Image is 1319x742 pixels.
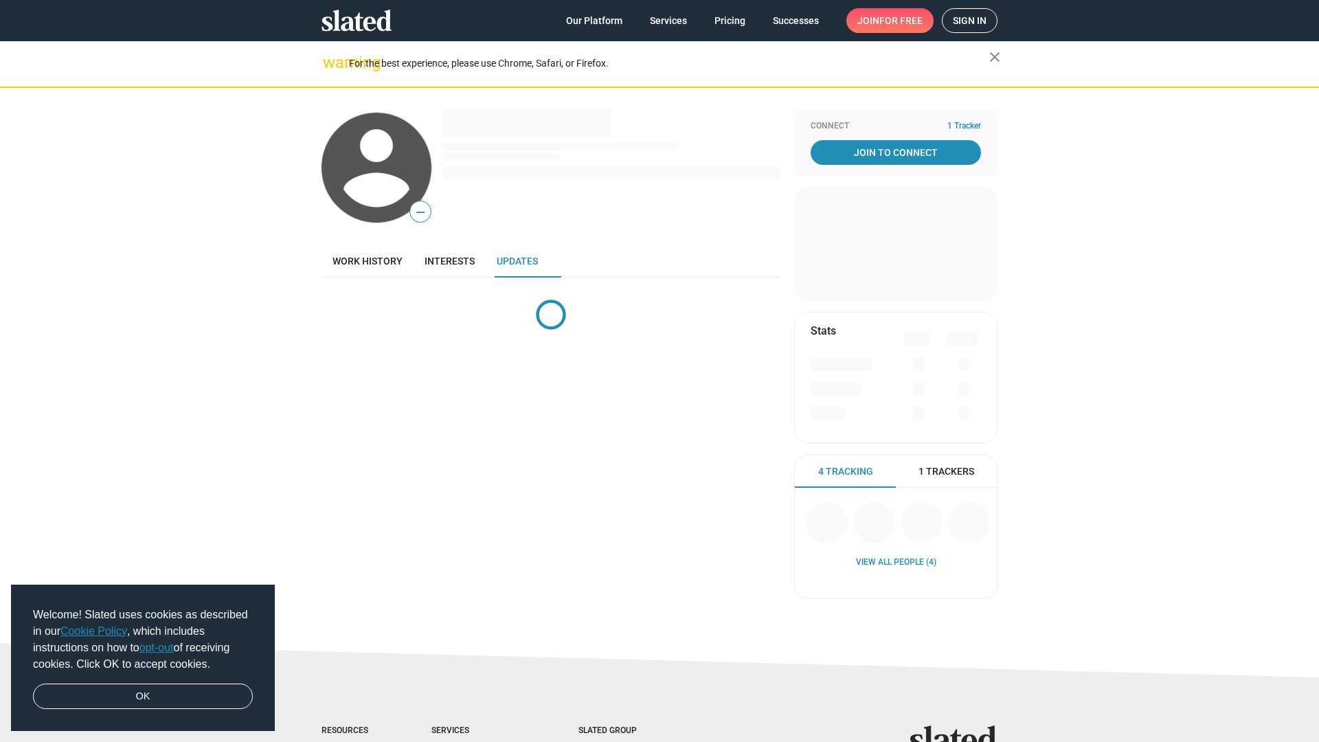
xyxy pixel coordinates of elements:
[33,607,253,673] span: Welcome! Slated uses cookies as described in our , which includes instructions on how to of recei...
[942,8,997,33] a: Sign in
[813,140,978,165] span: Join To Connect
[879,8,923,33] span: for free
[714,8,745,33] span: Pricing
[497,256,538,267] span: Updates
[811,324,836,338] mat-card-title: Stats
[431,726,523,737] div: Services
[578,726,672,737] div: Slated Group
[60,625,127,637] a: Cookie Policy
[762,8,830,33] a: Successes
[332,256,403,267] span: Work history
[947,121,981,132] span: 1 Tracker
[987,49,1003,65] mat-icon: close
[639,8,698,33] a: Services
[486,245,549,278] a: Updates
[322,726,376,737] div: Resources
[33,684,253,710] a: dismiss cookie message
[856,557,936,568] a: View all People (4)
[811,140,981,165] a: Join To Connect
[322,245,414,278] a: Work history
[703,8,756,33] a: Pricing
[410,203,431,221] span: —
[857,8,923,33] span: Join
[953,9,987,32] span: Sign in
[555,8,633,33] a: Our Platform
[139,642,174,653] a: opt-out
[773,8,819,33] span: Successes
[650,8,687,33] span: Services
[425,256,475,267] span: Interests
[918,465,974,478] span: 1 Trackers
[323,54,339,71] mat-icon: warning
[811,121,981,132] div: Connect
[846,8,934,33] a: Joinfor free
[818,465,873,478] span: 4 Tracking
[349,54,989,73] div: For the best experience, please use Chrome, Safari, or Firefox.
[414,245,486,278] a: Interests
[566,8,622,33] span: Our Platform
[11,585,275,732] div: cookieconsent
